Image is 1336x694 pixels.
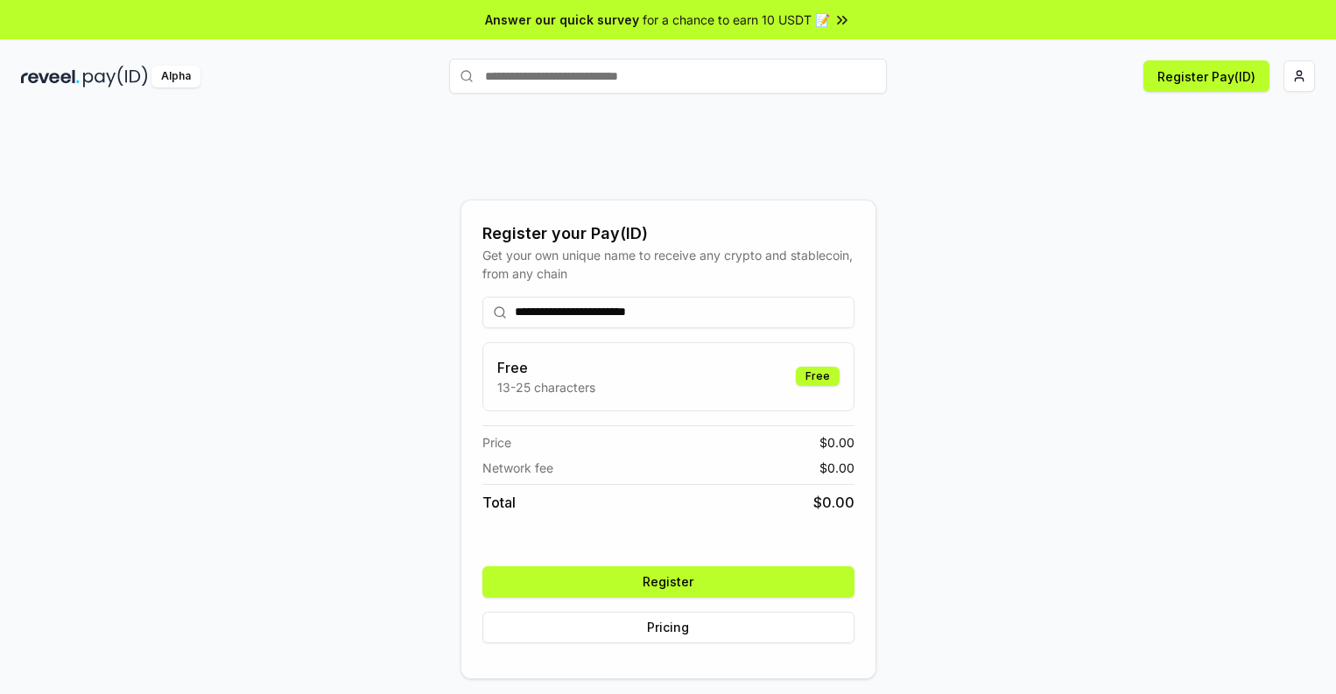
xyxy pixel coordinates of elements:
[813,492,854,513] span: $ 0.00
[796,367,840,386] div: Free
[1143,60,1269,92] button: Register Pay(ID)
[151,66,200,88] div: Alpha
[497,357,595,378] h3: Free
[482,433,511,452] span: Price
[482,492,516,513] span: Total
[482,246,854,283] div: Get your own unique name to receive any crypto and stablecoin, from any chain
[83,66,148,88] img: pay_id
[819,433,854,452] span: $ 0.00
[819,459,854,477] span: $ 0.00
[485,11,639,29] span: Answer our quick survey
[21,66,80,88] img: reveel_dark
[482,459,553,477] span: Network fee
[643,11,830,29] span: for a chance to earn 10 USDT 📝
[482,612,854,643] button: Pricing
[497,378,595,396] p: 13-25 characters
[482,566,854,598] button: Register
[482,221,854,246] div: Register your Pay(ID)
